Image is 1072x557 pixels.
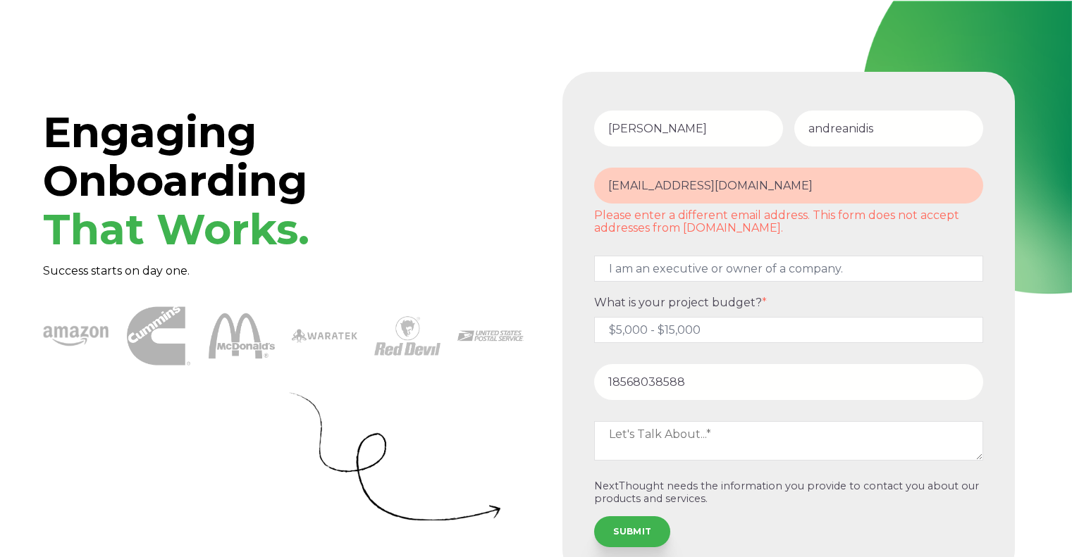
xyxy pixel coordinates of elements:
input: Email Address* [594,168,983,204]
img: USPS [457,303,524,369]
img: Waratek logo [292,303,358,369]
p: NextThought needs the information you provide to contact you about our products and services. [594,480,983,505]
input: First Name* [594,111,783,146]
input: Last Name* [794,111,983,146]
img: Cummins [127,304,190,368]
span: Engaging Onboarding [43,106,309,255]
img: Curly Arrow [289,392,500,520]
input: SUBMIT [594,516,670,547]
input: Phone number* [594,364,983,400]
img: Red Devil [374,303,440,369]
span: That Works. [43,204,309,255]
label: Please enter a different email address. This form does not accept addresses from [DOMAIN_NAME]. [594,209,983,234]
img: amazon-1 [43,303,109,369]
span: What is your project budget? [594,296,762,309]
span: Success starts on day one. [43,264,190,277]
img: McDonalds 1 [209,303,275,369]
